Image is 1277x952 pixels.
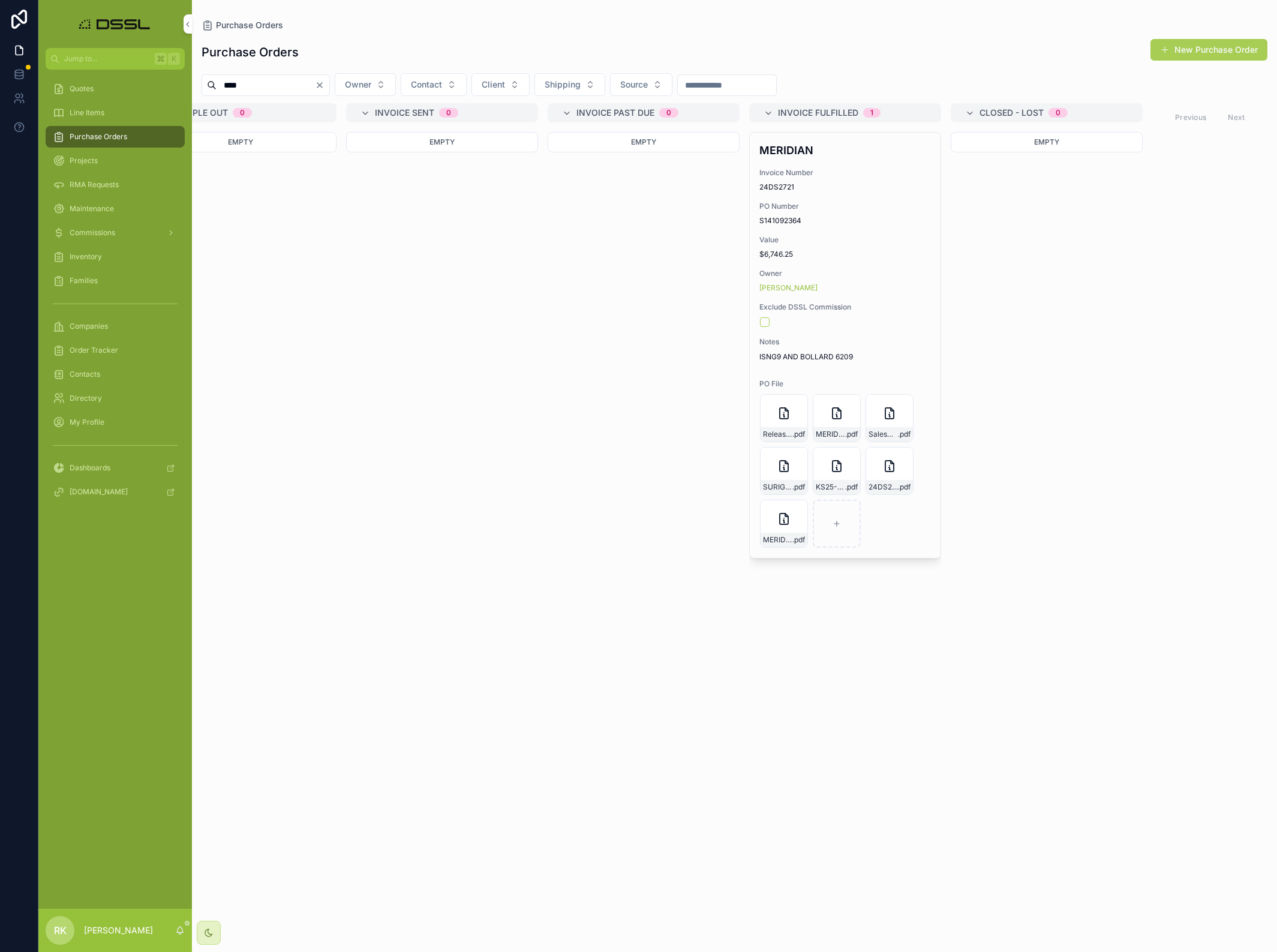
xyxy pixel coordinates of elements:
a: Maintenance [46,198,185,220]
div: 0 [446,108,451,118]
span: Value [759,235,931,245]
a: Projects [46,150,185,172]
button: Select Button [401,73,467,96]
span: Order Tracker [70,346,118,355]
span: Contacts [70,370,100,379]
span: Contact [411,79,442,91]
span: 24DS2721-INVOICE [869,482,898,492]
span: Shipping [545,79,581,91]
button: Select Button [534,73,605,96]
p: [PERSON_NAME] [84,924,153,936]
span: Exclude DSSL Commission [759,302,931,312]
span: Purchase Orders [216,19,283,31]
span: Invoice Fulfilled [778,107,858,119]
a: MERIDIANInvoice Number24DS2721PO NumberS141092364Value$6,746.25Owner[PERSON_NAME]Exclude DSSL Com... [749,132,941,558]
a: Purchase Orders [46,126,185,148]
span: Notes [759,337,931,347]
span: K [169,54,179,64]
a: Families [46,270,185,292]
button: Select Button [335,73,396,96]
span: Inventory [70,252,102,262]
span: Purchase Orders [70,132,127,142]
a: Directory [46,388,185,409]
div: 0 [666,108,671,118]
span: Invoice Number [759,168,931,178]
span: S141092364 [759,216,931,226]
a: Quotes [46,78,185,100]
span: Line Items [70,108,104,118]
a: Contacts [46,364,185,385]
span: Owner [759,269,931,278]
span: .pdf [845,430,858,439]
a: RMA Requests [46,174,185,196]
span: Quotes [70,84,94,94]
div: 1 [870,108,873,118]
button: Clear [315,80,329,90]
span: Empty [228,137,253,146]
span: .pdf [792,430,805,439]
span: Empty [1034,137,1059,146]
span: Source [620,79,648,91]
span: Sample Out [173,107,228,119]
button: New Purchase Order [1150,39,1267,61]
div: scrollable content [38,70,192,518]
a: My Profile [46,412,185,433]
a: [DOMAIN_NAME] [46,481,185,503]
span: My Profile [70,418,104,427]
span: .pdf [792,535,805,545]
h4: MERIDIAN [759,142,931,158]
span: Companies [70,322,108,331]
div: 0 [240,108,245,118]
span: Empty [429,137,455,146]
span: Client [482,79,505,91]
span: Families [70,276,98,286]
span: .pdf [898,430,911,439]
span: 24DS2721 [759,182,931,192]
span: Owner [345,79,371,91]
span: .pdf [792,482,805,492]
a: [PERSON_NAME] [759,283,818,293]
span: .pdf [845,482,858,492]
a: Dashboards [46,457,185,479]
button: Select Button [610,73,672,96]
a: Line Items [46,102,185,124]
a: Commissions [46,222,185,244]
p: ISNG9 AND BOLLARD 6209 [759,352,931,362]
button: Jump to...K [46,48,185,70]
span: Empty [631,137,656,146]
span: Invoice Sent [375,107,434,119]
a: Order Tracker [46,340,185,361]
span: Directory [70,394,102,403]
span: [DOMAIN_NAME] [70,487,128,497]
span: SalesOrder_S1410923646514695773427917129 [869,430,898,439]
h1: Purchase Orders [202,44,299,61]
span: Release-Purchase-Order_job-643981_[PHONE_NUMBER]_S141092364 [763,430,792,439]
span: PO Number [759,202,931,211]
span: Closed - Lost [979,107,1044,119]
span: Invoice Past Due [576,107,654,119]
span: .pdf [898,482,911,492]
span: SURIGOR-DN-241206489 [763,482,792,492]
span: Projects [70,156,98,166]
a: Companies [46,316,185,337]
span: Jump to... [64,54,150,64]
span: PO File [759,379,931,389]
div: 0 [1056,108,1060,118]
span: RK [54,923,67,938]
span: Dashboards [70,463,110,473]
span: MERIDIAN---25DS2721 [763,535,792,545]
span: KS25-MERIDIAN [816,482,845,492]
span: $6,746.25 [759,250,931,259]
a: Inventory [46,246,185,268]
span: RMA Requests [70,180,119,190]
span: Commissions [70,228,115,238]
span: Maintenance [70,204,114,214]
button: Select Button [471,73,530,96]
img: App logo [76,14,155,34]
a: Purchase Orders [202,19,283,31]
span: MERIDIAN-PACKING-SLIP [816,430,845,439]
